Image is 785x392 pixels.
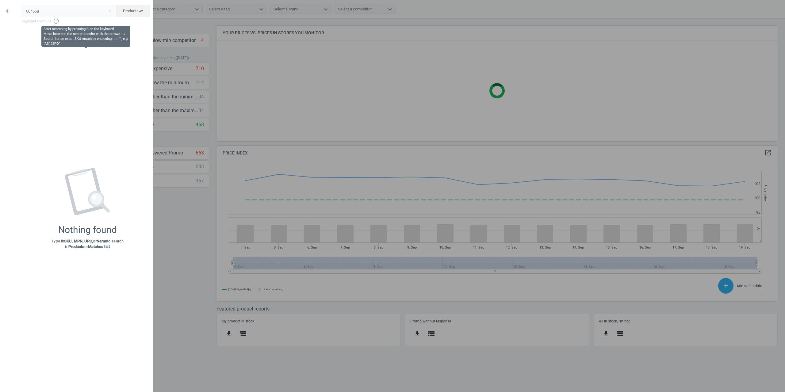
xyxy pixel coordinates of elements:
[105,8,114,14] button: Close
[53,18,59,24] i: info_outline
[5,7,13,15] i: keyboard_backspace
[51,238,124,249] p: Type in or to search in or
[2,4,16,18] button: keyboard_backspace
[117,5,150,17] button: Productsswap_horiz
[22,5,117,17] input: Enter the SKU or product name
[44,27,128,46] div: Start searching by pressing S on the keyboard Move between the search results with the arrows ↑ ↓...
[88,244,110,249] strong: Matches list
[68,244,85,249] strong: Products
[22,18,150,24] span: Keyboard shortcuts
[97,239,107,243] strong: Name
[123,8,144,14] span: Products
[58,224,117,235] div: Nothing found
[64,239,93,243] strong: SKU, MPN, UPC,
[139,9,144,13] i: swap_horiz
